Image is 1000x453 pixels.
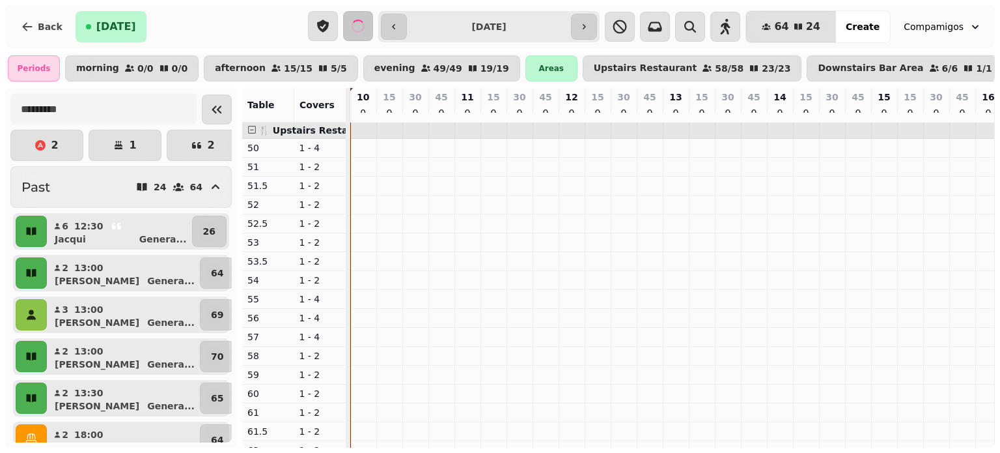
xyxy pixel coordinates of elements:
[247,368,289,381] p: 59
[749,106,759,119] p: 0
[957,106,967,119] p: 0
[147,274,195,287] p: Genera ...
[715,64,743,73] p: 58 / 58
[762,64,790,73] p: 23 / 23
[331,64,347,73] p: 5 / 5
[190,183,202,192] p: 64
[211,267,223,280] p: 64
[74,428,104,441] p: 18:00
[956,91,968,104] p: 45
[846,22,880,31] span: Create
[746,11,836,42] button: 6424
[806,22,820,32] span: 24
[384,106,395,119] p: 0
[55,316,139,329] p: [PERSON_NAME]
[299,179,341,192] p: 1 - 2
[383,91,395,104] p: 15
[835,11,890,42] button: Create
[669,91,682,104] p: 13
[299,217,341,230] p: 1 - 2
[747,91,760,104] p: 45
[61,345,69,358] p: 2
[247,198,289,211] p: 52
[10,166,232,208] button: Past2464
[247,425,289,438] p: 61.5
[982,91,994,104] p: 16
[49,257,197,289] button: 213:00[PERSON_NAME]Genera...
[55,358,139,371] p: [PERSON_NAME]
[137,64,154,73] p: 0 / 0
[643,91,656,104] p: 45
[434,64,462,73] p: 49 / 49
[299,160,341,173] p: 1 - 2
[299,100,335,110] span: Covers
[192,216,227,247] button: 26
[299,274,341,287] p: 1 - 2
[723,106,733,119] p: 0
[211,350,223,363] p: 70
[10,130,83,161] button: 2
[488,106,499,119] p: 0
[299,387,341,400] p: 1 - 2
[96,22,136,32] span: [DATE]
[299,141,341,154] p: 1 - 4
[147,316,195,329] p: Genera ...
[211,308,223,321] p: 69
[487,91,499,104] p: 15
[905,106,915,119] p: 0
[51,140,58,151] p: 2
[247,387,289,400] p: 60
[357,91,369,104] p: 10
[879,106,889,119] p: 0
[200,299,234,330] button: 69
[49,216,189,247] button: 612:30JacquiGenera...
[61,220,69,233] p: 6
[74,345,104,358] p: 13:00
[247,236,289,249] p: 53
[211,392,223,405] p: 65
[617,91,630,104] p: 30
[409,91,421,104] p: 30
[775,106,785,119] p: 0
[258,125,376,136] span: 🍴 Upstairs Restaurant
[215,63,266,74] p: afternoon
[38,22,62,31] span: Back
[129,140,136,151] p: 1
[247,293,289,306] p: 55
[513,91,525,104] p: 30
[200,383,234,414] button: 65
[200,341,234,372] button: 70
[247,255,289,268] p: 53.5
[247,349,289,362] p: 58
[76,11,146,42] button: [DATE]
[461,91,473,104] p: 11
[74,220,104,233] p: 12:30
[525,55,577,81] div: Areas
[853,106,863,119] p: 0
[697,106,707,119] p: 0
[247,141,289,154] p: 50
[204,55,358,81] button: afternoon15/155/5
[942,64,958,73] p: 6 / 6
[826,91,838,104] p: 30
[358,106,368,119] p: 0
[363,55,520,81] button: evening49/4919/19
[818,63,923,74] p: Downstairs Bar Area
[74,261,104,274] p: 13:00
[61,261,69,274] p: 2
[89,130,161,161] button: 1
[436,106,447,119] p: 0
[299,198,341,211] p: 1 - 2
[645,106,655,119] p: 0
[247,406,289,419] p: 61
[74,303,104,316] p: 13:00
[10,11,73,42] button: Back
[462,106,473,119] p: 0
[211,433,223,446] p: 64
[591,91,604,104] p: 15
[671,106,681,119] p: 0
[480,64,509,73] p: 19 / 19
[247,179,289,192] p: 51.5
[200,257,234,289] button: 64
[931,106,941,119] p: 0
